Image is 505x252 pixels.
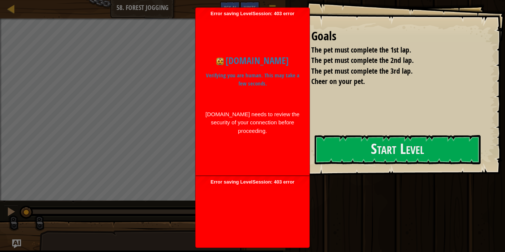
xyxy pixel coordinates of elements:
div: Goals [311,28,479,45]
button: Show game menu [263,1,282,19]
li: The pet must complete the 3rd lap. [302,66,477,77]
button: Ctrl + P: Pause [4,205,18,220]
p: Verifying you are human. This may take a few seconds. [205,71,300,88]
div: [DOMAIN_NAME] needs to review the security of your connection before proceeding. [205,110,300,135]
li: The pet must complete the 1st lap. [302,45,477,56]
span: Hints [244,4,256,11]
span: The pet must complete the 2nd lap. [311,55,414,65]
button: Ask AI [12,239,21,248]
span: The pet must complete the 3rd lap. [311,66,413,76]
span: Ask AI [224,4,236,11]
span: Cheer on your pet. [311,76,365,86]
li: The pet must complete the 2nd lap. [302,55,477,66]
span: Error saving LevelSession: 403 error [199,11,306,172]
button: Start Level [315,135,481,164]
button: Ask AI [220,1,240,15]
h1: [DOMAIN_NAME] [205,54,300,68]
img: Icon for codecombat.com [216,58,224,65]
li: Cheer on your pet. [302,76,477,87]
span: The pet must complete the 1st lap. [311,45,411,55]
span: Error saving LevelSession: 403 error [199,179,306,244]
